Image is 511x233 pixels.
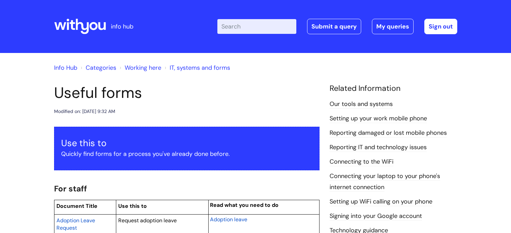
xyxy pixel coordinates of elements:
[163,62,230,73] li: IT, systems and forms
[330,84,457,93] h4: Related Information
[54,183,87,194] span: For staff
[330,212,422,221] a: Signing into your Google account
[56,202,97,210] span: Document Title
[56,216,95,232] a: Adoption Leave Request
[118,202,147,210] span: Use this to
[210,201,279,209] span: Read what you need to do
[217,19,457,34] div: | -
[61,149,312,159] p: Quickly find forms for a process you've already done before.
[118,62,161,73] li: Working here
[54,107,115,116] div: Modified on: [DATE] 9:32 AM
[210,215,247,223] a: Adoption leave
[217,19,296,34] input: Search
[54,64,77,72] a: Info Hub
[330,197,432,206] a: Setting up WiFi calling on your phone
[330,172,440,191] a: Connecting your laptop to your phone's internet connection
[330,158,393,166] a: Connecting to the WiFi
[330,100,393,109] a: Our tools and systems
[170,64,230,72] a: IT, systems and forms
[61,138,312,149] h3: Use this to
[330,114,427,123] a: Setting up your work mobile phone
[424,19,457,34] a: Sign out
[372,19,414,34] a: My queries
[111,21,133,32] p: info hub
[330,129,447,137] a: Reporting damaged or lost mobile phones
[307,19,361,34] a: Submit a query
[330,143,427,152] a: Reporting IT and technology issues
[118,217,177,224] span: Request adoption leave
[125,64,161,72] a: Working here
[210,216,247,223] span: Adoption leave
[86,64,116,72] a: Categories
[79,62,116,73] li: Solution home
[54,84,320,102] h1: Useful forms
